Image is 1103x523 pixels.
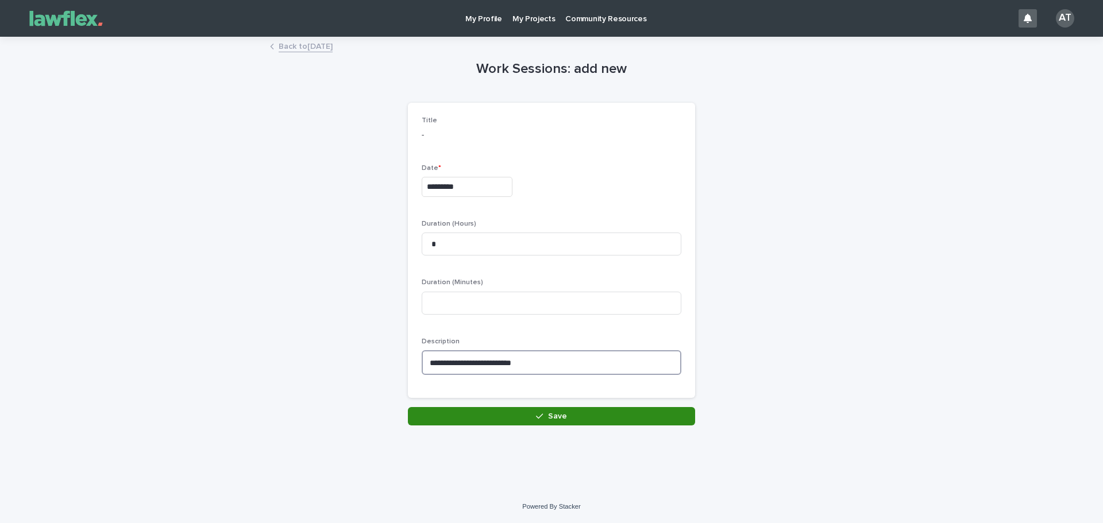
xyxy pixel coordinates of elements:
h1: Work Sessions: add new [408,61,695,78]
span: Duration (Minutes) [422,279,483,286]
span: Title [422,117,437,124]
img: Gnvw4qrBSHOAfo8VMhG6 [23,7,109,30]
a: Powered By Stacker [522,503,580,510]
span: Date [422,165,441,172]
span: Description [422,338,460,345]
span: Save [548,412,567,420]
p: - [422,129,681,141]
a: Back to[DATE] [279,39,333,52]
button: Save [408,407,695,425]
div: AT [1056,9,1074,28]
span: Duration (Hours) [422,220,476,227]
